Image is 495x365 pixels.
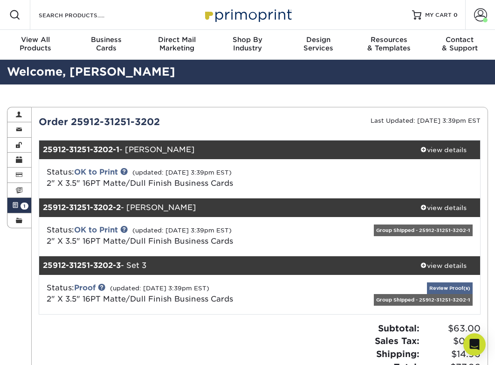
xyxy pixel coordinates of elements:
[71,35,142,52] div: Cards
[406,203,480,212] div: view details
[406,256,480,275] a: view details
[7,198,31,213] a: 1
[378,323,419,333] strong: Subtotal:
[374,294,473,306] div: Group Shipped - 25912-31251-3202-1
[39,256,407,275] div: - Set 3
[201,5,294,25] img: Primoprint
[40,282,333,305] div: Status:
[212,30,283,60] a: Shop ByIndustry
[141,35,212,44] span: Direct Mail
[40,167,333,189] div: Status:
[132,169,232,176] small: (updated: [DATE] 3:39pm EST)
[74,283,96,292] a: Proof
[212,35,283,52] div: Industry
[424,35,495,44] span: Contact
[354,35,425,52] div: & Templates
[374,225,473,236] div: Group Shipped - 25912-31251-3202-1
[21,203,28,210] span: 1
[283,30,354,60] a: DesignServices
[74,168,118,176] a: OK to Print
[132,227,232,234] small: (updated: [DATE] 3:39pm EST)
[47,179,233,188] a: 2" X 3.5" 16PT Matte/Dull Finish Business Cards
[454,12,458,18] span: 0
[376,349,419,359] strong: Shipping:
[422,348,481,361] span: $14.96
[43,145,119,154] strong: 25912-31251-3202-1
[463,333,486,356] div: Open Intercom Messenger
[74,225,118,234] a: OK to Print
[406,261,480,270] div: view details
[71,35,142,44] span: Business
[427,282,473,294] a: Review Proof(s)
[43,203,121,212] strong: 25912-31251-3202-2
[354,30,425,60] a: Resources& Templates
[425,11,452,19] span: MY CART
[406,140,480,159] a: view details
[47,295,233,303] span: 2" X 3.5" 16PT Matte/Dull Finish Business Cards
[424,30,495,60] a: Contact& Support
[212,35,283,44] span: Shop By
[375,336,419,346] strong: Sales Tax:
[110,285,209,292] small: (updated: [DATE] 3:39pm EST)
[32,115,260,129] div: Order 25912-31251-3202
[422,335,481,348] span: $0.00
[354,35,425,44] span: Resources
[43,261,121,270] strong: 25912-31251-3202-3
[141,30,212,60] a: Direct MailMarketing
[71,30,142,60] a: BusinessCards
[406,198,480,217] a: view details
[141,35,212,52] div: Marketing
[39,140,407,159] div: - [PERSON_NAME]
[424,35,495,52] div: & Support
[406,145,480,154] div: view details
[39,198,407,217] div: - [PERSON_NAME]
[422,322,481,335] span: $63.00
[47,237,233,246] a: 2" X 3.5" 16PT Matte/Dull Finish Business Cards
[283,35,354,44] span: Design
[371,117,481,124] small: Last Updated: [DATE] 3:39pm EST
[283,35,354,52] div: Services
[40,225,333,247] div: Status:
[38,9,129,21] input: SEARCH PRODUCTS.....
